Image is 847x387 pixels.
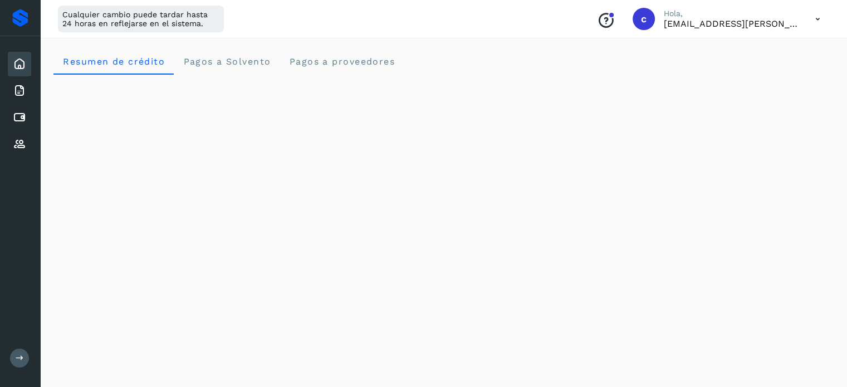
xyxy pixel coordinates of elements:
[183,56,271,67] span: Pagos a Solvento
[58,6,224,32] div: Cualquier cambio puede tardar hasta 24 horas en reflejarse en el sistema.
[8,105,31,130] div: Cuentas por pagar
[288,56,395,67] span: Pagos a proveedores
[8,52,31,76] div: Inicio
[62,56,165,67] span: Resumen de crédito
[664,9,797,18] p: Hola,
[8,132,31,156] div: Proveedores
[664,18,797,29] p: coral.lorenzo@clgtransportes.com
[8,79,31,103] div: Facturas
